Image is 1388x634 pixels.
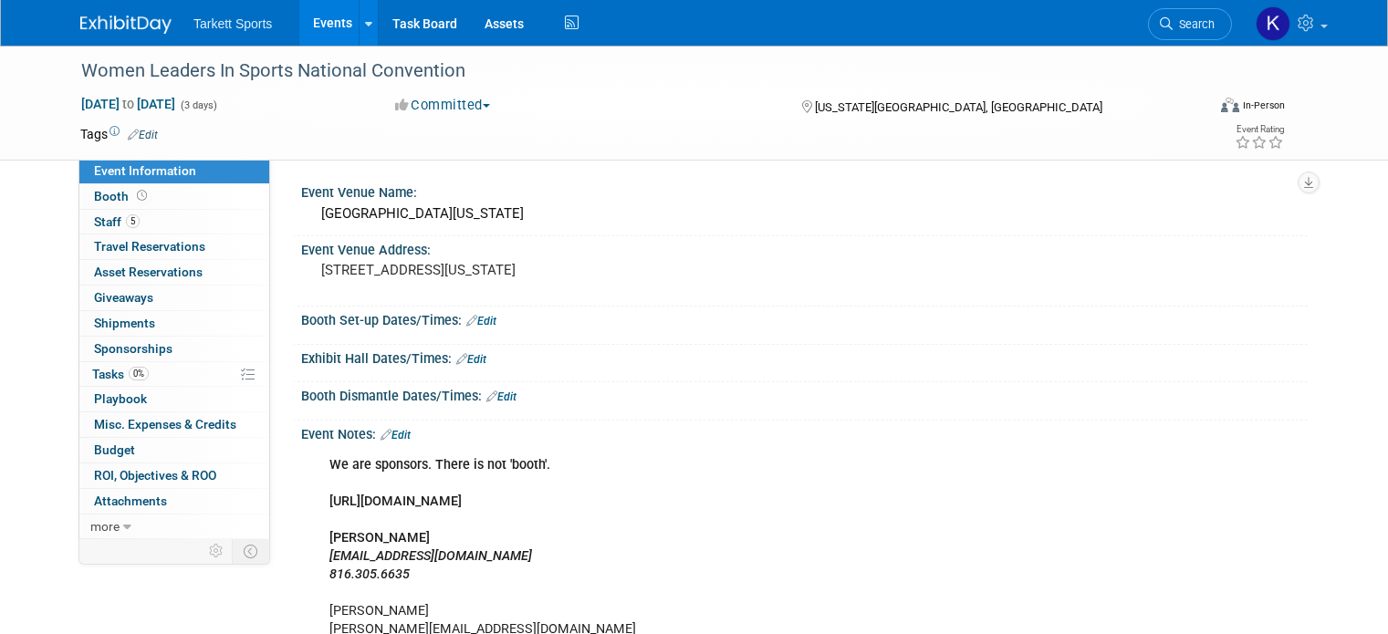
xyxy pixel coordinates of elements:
[79,412,269,437] a: Misc. Expenses & Credits
[94,417,236,431] span: Misc. Expenses & Credits
[80,125,158,143] td: Tags
[389,96,497,115] button: Committed
[75,55,1183,88] div: Women Leaders In Sports National Convention
[1242,99,1285,112] div: In-Person
[94,163,196,178] span: Event Information
[79,514,269,539] a: more
[80,16,172,34] img: ExhibitDay
[815,100,1102,114] span: [US_STATE][GEOGRAPHIC_DATA], [GEOGRAPHIC_DATA]
[456,353,486,366] a: Edit
[120,97,137,111] span: to
[133,189,151,203] span: Booth not reserved yet
[79,260,269,285] a: Asset Reservations
[329,530,430,546] b: [PERSON_NAME]
[126,214,140,228] span: 5
[1148,8,1232,40] a: Search
[1256,6,1290,41] img: Kenya Larkin-Landers
[381,429,411,442] a: Edit
[94,341,172,356] span: Sponsorships
[94,189,151,203] span: Booth
[79,489,269,514] a: Attachments
[301,236,1308,259] div: Event Venue Address:
[301,307,1308,330] div: Booth Set-up Dates/Times:
[301,421,1308,444] div: Event Notes:
[94,290,153,305] span: Giveaways
[94,239,205,254] span: Travel Reservations
[94,316,155,330] span: Shipments
[94,214,140,229] span: Staff
[1173,17,1215,31] span: Search
[79,159,269,183] a: Event Information
[79,337,269,361] a: Sponsorships
[1235,125,1284,134] div: Event Rating
[94,442,135,457] span: Budget
[79,184,269,209] a: Booth
[79,463,269,488] a: ROI, Objectives & ROO
[79,210,269,234] a: Staff5
[94,494,167,508] span: Attachments
[329,494,462,509] b: [URL][DOMAIN_NAME]
[321,262,701,278] pre: [STREET_ADDRESS][US_STATE]
[79,387,269,411] a: Playbook
[128,129,158,141] a: Edit
[486,390,517,403] a: Edit
[329,566,410,582] i: 816.305.6635
[201,539,233,563] td: Personalize Event Tab Strip
[94,391,147,406] span: Playbook
[466,315,496,327] a: Edit
[129,367,149,380] span: 0%
[90,519,120,534] span: more
[94,265,203,279] span: Asset Reservations
[179,99,217,111] span: (3 days)
[92,367,149,381] span: Tasks
[193,16,272,31] span: Tarkett Sports
[80,96,176,112] span: [DATE] [DATE]
[329,457,550,473] b: We are sponsors. There is not 'booth'.
[301,345,1308,369] div: Exhibit Hall Dates/Times:
[1107,95,1285,122] div: Event Format
[79,438,269,463] a: Budget
[301,382,1308,406] div: Booth Dismantle Dates/Times:
[1221,98,1239,112] img: Format-Inperson.png
[79,286,269,310] a: Giveaways
[79,311,269,336] a: Shipments
[301,179,1308,202] div: Event Venue Name:
[233,539,270,563] td: Toggle Event Tabs
[79,362,269,387] a: Tasks0%
[79,234,269,259] a: Travel Reservations
[315,200,1294,228] div: [GEOGRAPHIC_DATA][US_STATE]
[94,468,216,483] span: ROI, Objectives & ROO
[329,548,532,564] i: [EMAIL_ADDRESS][DOMAIN_NAME]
